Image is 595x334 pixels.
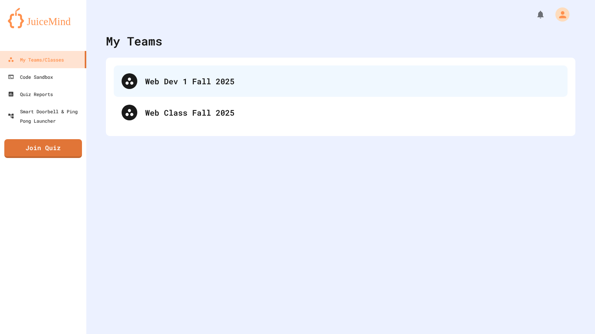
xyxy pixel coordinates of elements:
[145,107,560,118] div: Web Class Fall 2025
[8,55,64,64] div: My Teams/Classes
[547,5,571,24] div: My Account
[8,107,83,125] div: Smart Doorbell & Ping Pong Launcher
[8,8,78,28] img: logo-orange.svg
[521,8,547,21] div: My Notifications
[114,97,568,128] div: Web Class Fall 2025
[8,72,53,82] div: Code Sandbox
[4,139,82,158] a: Join Quiz
[106,32,162,50] div: My Teams
[8,89,53,99] div: Quiz Reports
[145,75,560,87] div: Web Dev 1 Fall 2025
[114,65,568,97] div: Web Dev 1 Fall 2025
